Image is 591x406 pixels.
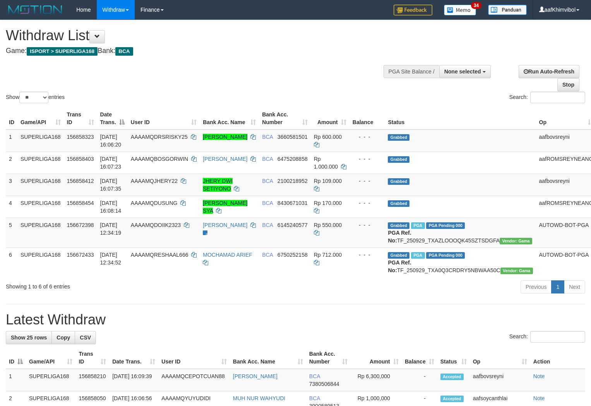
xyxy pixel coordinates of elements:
[349,107,385,130] th: Balance
[131,156,188,162] span: AAAAMQBOSGORWIN
[203,222,247,228] a: [PERSON_NAME]
[67,222,94,228] span: 156672398
[6,47,386,55] h4: Game: Bank:
[233,395,286,401] a: MUH NUR WAHYUDI
[278,156,308,162] span: Copy 6475208858 to clipboard
[530,331,585,343] input: Search:
[203,134,247,140] a: [PERSON_NAME]
[6,107,17,130] th: ID
[262,200,273,206] span: BCA
[394,5,432,15] img: Feedback.jpg
[444,5,476,15] img: Button%20Memo.svg
[51,331,75,344] a: Copy
[17,107,64,130] th: Game/API: activate to sort column ascending
[533,373,545,379] a: Note
[17,218,64,247] td: SUPERLIGA168
[19,92,48,103] select: Showentries
[278,178,308,184] span: Copy 2100218952 to clipboard
[26,347,75,369] th: Game/API: activate to sort column ascending
[402,347,437,369] th: Balance: activate to sort column ascending
[6,218,17,247] td: 5
[278,222,308,228] span: Copy 6145240577 to clipboard
[262,178,273,184] span: BCA
[530,92,585,103] input: Search:
[353,221,382,229] div: - - -
[278,200,308,206] span: Copy 8430671031 to clipboard
[385,218,536,247] td: TF_250929_TXAZLOOOQK45SZTSDGFA
[411,222,425,229] span: Marked by aafsoycanthlai
[131,200,178,206] span: AAAAMQDUSUNG
[200,107,259,130] th: Bank Acc. Name: activate to sort column ascending
[471,2,481,9] span: 34
[470,369,530,391] td: aafbovsreyni
[6,369,26,391] td: 1
[6,174,17,196] td: 3
[519,65,579,78] a: Run Auto-Refresh
[6,152,17,174] td: 2
[100,200,122,214] span: [DATE] 16:08:14
[17,174,64,196] td: SUPERLIGA168
[353,155,382,163] div: - - -
[100,134,122,148] span: [DATE] 16:06:20
[131,222,181,228] span: AAAAMQDOIIK2323
[388,252,409,259] span: Grabbed
[314,156,338,170] span: Rp 1.000.000
[262,156,273,162] span: BCA
[131,178,178,184] span: AAAAMQJHERY22
[314,134,342,140] span: Rp 600.000
[97,107,128,130] th: Date Trans.: activate to sort column descending
[388,156,409,163] span: Grabbed
[306,347,351,369] th: Bank Acc. Number: activate to sort column ascending
[203,178,233,192] a: JHERY DWI SETIYONO
[75,331,96,344] a: CSV
[131,134,188,140] span: AAAAMQDRSRISKY25
[203,200,247,214] a: [PERSON_NAME] SYA
[488,5,527,15] img: panduan.png
[233,373,278,379] a: [PERSON_NAME]
[57,334,70,341] span: Copy
[309,373,320,379] span: BCA
[67,178,94,184] span: 156858412
[158,369,230,391] td: AAAAMQCEPOTCUAN88
[530,347,585,369] th: Action
[309,381,339,387] span: Copy 7380506844 to clipboard
[440,396,464,402] span: Accepted
[6,280,240,290] div: Showing 1 to 6 of 6 entries
[509,331,585,343] label: Search:
[309,395,320,401] span: BCA
[388,259,411,273] b: PGA Ref. No:
[100,156,122,170] span: [DATE] 16:07:23
[17,130,64,152] td: SUPERLIGA168
[353,177,382,185] div: - - -
[6,130,17,152] td: 1
[384,65,439,78] div: PGA Site Balance /
[402,369,437,391] td: -
[75,369,109,391] td: 156858210
[437,347,470,369] th: Status: activate to sort column ascending
[100,222,122,236] span: [DATE] 12:34:19
[500,238,532,244] span: Vendor URL: https://trx31.1velocity.biz
[314,178,342,184] span: Rp 109.000
[564,280,585,293] a: Next
[100,178,122,192] span: [DATE] 16:07:35
[439,65,491,78] button: None selected
[388,178,409,185] span: Grabbed
[109,347,158,369] th: Date Trans.: activate to sort column ascending
[262,134,273,140] span: BCA
[6,247,17,277] td: 6
[385,107,536,130] th: Status
[64,107,97,130] th: Trans ID: activate to sort column ascending
[259,107,311,130] th: Bank Acc. Number: activate to sort column ascending
[351,369,401,391] td: Rp 6,300,000
[26,369,75,391] td: SUPERLIGA168
[230,347,306,369] th: Bank Acc. Name: activate to sort column ascending
[203,156,247,162] a: [PERSON_NAME]
[533,395,545,401] a: Note
[385,247,536,277] td: TF_250929_TXA0Q3CRDRY5NBWAA50C
[158,347,230,369] th: User ID: activate to sort column ascending
[557,78,579,91] a: Stop
[6,4,65,15] img: MOTION_logo.png
[388,200,409,207] span: Grabbed
[388,134,409,141] span: Grabbed
[351,347,401,369] th: Amount: activate to sort column ascending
